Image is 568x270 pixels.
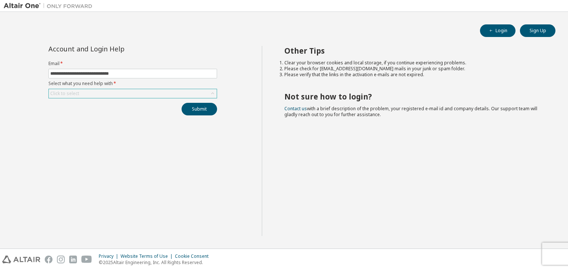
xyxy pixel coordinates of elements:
[284,92,542,101] h2: Not sure how to login?
[284,105,537,118] span: with a brief description of the problem, your registered e-mail id and company details. Our suppo...
[175,253,213,259] div: Cookie Consent
[99,259,213,266] p: © 2025 Altair Engineering, Inc. All Rights Reserved.
[99,253,121,259] div: Privacy
[57,256,65,263] img: instagram.svg
[182,103,217,115] button: Submit
[49,89,217,98] div: Click to select
[284,72,542,78] li: Please verify that the links in the activation e-mails are not expired.
[4,2,96,10] img: Altair One
[2,256,40,263] img: altair_logo.svg
[284,66,542,72] li: Please check for [EMAIL_ADDRESS][DOMAIN_NAME] mails in your junk or spam folder.
[48,81,217,87] label: Select what you need help with
[81,256,92,263] img: youtube.svg
[45,256,53,263] img: facebook.svg
[284,105,307,112] a: Contact us
[50,91,79,97] div: Click to select
[480,24,515,37] button: Login
[284,46,542,55] h2: Other Tips
[48,46,183,52] div: Account and Login Help
[520,24,555,37] button: Sign Up
[284,60,542,66] li: Clear your browser cookies and local storage, if you continue experiencing problems.
[48,61,217,67] label: Email
[69,256,77,263] img: linkedin.svg
[121,253,175,259] div: Website Terms of Use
